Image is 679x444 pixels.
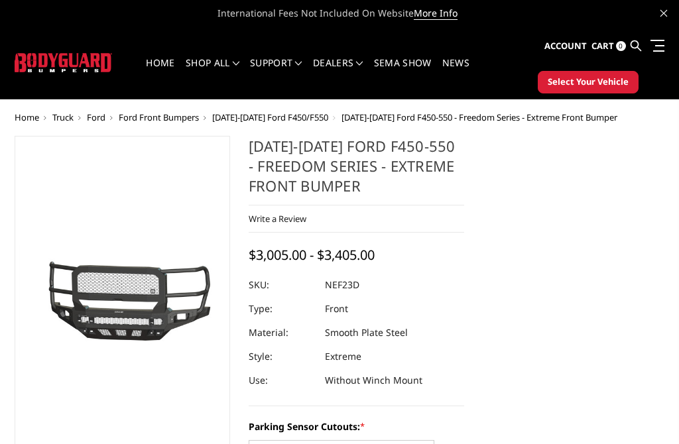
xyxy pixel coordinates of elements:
dt: Style: [249,345,315,368]
a: Write a Review [249,213,306,225]
dd: Front [325,297,348,321]
span: 0 [616,41,626,51]
dt: Material: [249,321,315,345]
dt: Use: [249,368,315,392]
dt: SKU: [249,273,315,297]
a: [DATE]-[DATE] Ford F450/F550 [212,111,328,123]
a: Ford Front Bumpers [119,111,199,123]
a: Truck [52,111,74,123]
a: Cart 0 [591,28,626,64]
span: Cart [591,40,614,52]
a: Account [544,28,587,64]
span: [DATE]-[DATE] Ford F450-550 - Freedom Series - Extreme Front Bumper [341,111,617,123]
dd: Smooth Plate Steel [325,321,408,345]
dd: NEF23D [325,273,359,297]
span: $3,005.00 - $3,405.00 [249,246,375,264]
a: More Info [414,7,458,20]
a: shop all [186,58,239,84]
span: Select Your Vehicle [548,76,629,89]
span: Account [544,40,587,52]
h1: [DATE]-[DATE] Ford F450-550 - Freedom Series - Extreme Front Bumper [249,136,464,205]
a: Ford [87,111,105,123]
a: Home [15,111,39,123]
img: BODYGUARD BUMPERS [15,53,112,72]
dd: Extreme [325,345,361,368]
a: SEMA Show [374,58,432,84]
a: Dealers [313,58,363,84]
a: Support [250,58,302,84]
a: Home [146,58,174,84]
dd: Without Winch Mount [325,368,422,392]
dt: Type: [249,297,315,321]
label: Parking Sensor Cutouts: [249,419,464,433]
button: Select Your Vehicle [538,71,639,93]
a: News [442,58,469,84]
